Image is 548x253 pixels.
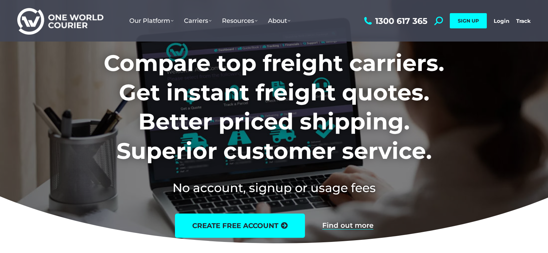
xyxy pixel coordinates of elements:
[17,7,103,35] img: One World Courier
[362,17,427,25] a: 1300 617 365
[494,18,509,24] a: Login
[124,10,179,31] a: Our Platform
[58,48,490,165] h1: Compare top freight carriers. Get instant freight quotes. Better priced shipping. Superior custom...
[263,10,296,31] a: About
[268,17,290,25] span: About
[217,10,263,31] a: Resources
[322,222,373,229] a: Find out more
[175,214,305,238] a: create free account
[516,18,531,24] a: Track
[458,18,479,24] span: SIGN UP
[450,13,487,28] a: SIGN UP
[179,10,217,31] a: Carriers
[184,17,212,25] span: Carriers
[129,17,174,25] span: Our Platform
[58,179,490,196] h2: No account, signup or usage fees
[222,17,258,25] span: Resources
